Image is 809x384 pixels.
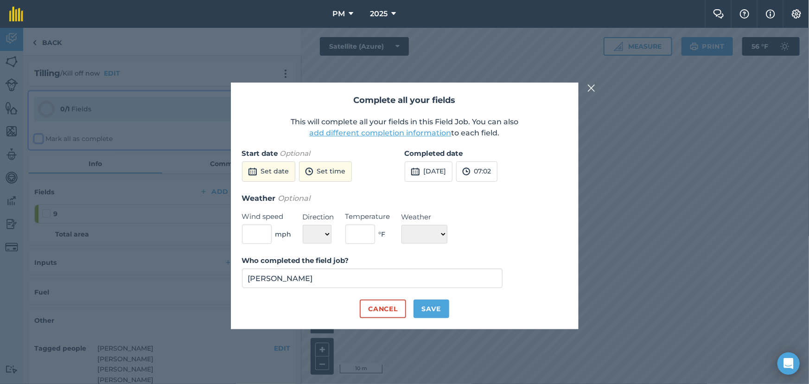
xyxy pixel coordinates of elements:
[411,166,420,177] img: svg+xml;base64,PD94bWwgdmVyc2lvbj0iMS4wIiBlbmNvZGluZz0idXRmLTgiPz4KPCEtLSBHZW5lcmF0b3I6IEFkb2JlIE...
[242,211,292,222] label: Wind speed
[310,128,452,139] button: add different completion information
[242,116,567,139] p: This will complete all your fields in this Field Job. You can also to each field.
[713,9,724,19] img: Two speech bubbles overlapping with the left bubble in the forefront
[332,8,345,19] span: PM
[401,211,447,223] label: Weather
[360,300,406,318] button: Cancel
[405,161,452,182] button: [DATE]
[462,166,471,177] img: svg+xml;base64,PD94bWwgdmVyc2lvbj0iMS4wIiBlbmNvZGluZz0idXRmLTgiPz4KPCEtLSBHZW5lcmF0b3I6IEFkb2JlIE...
[303,211,334,223] label: Direction
[242,149,278,158] strong: Start date
[280,149,311,158] em: Optional
[414,300,449,318] button: Save
[766,8,775,19] img: svg+xml;base64,PHN2ZyB4bWxucz0iaHR0cDovL3d3dy53My5vcmcvMjAwMC9zdmciIHdpZHRoPSIxNyIgaGVpZ2h0PSIxNy...
[345,211,390,222] label: Temperature
[739,9,750,19] img: A question mark icon
[275,229,292,239] span: mph
[370,8,388,19] span: 2025
[456,161,497,182] button: 07:02
[299,161,352,182] button: Set time
[248,166,257,177] img: svg+xml;base64,PD94bWwgdmVyc2lvbj0iMS4wIiBlbmNvZGluZz0idXRmLTgiPz4KPCEtLSBHZW5lcmF0b3I6IEFkb2JlIE...
[9,6,23,21] img: fieldmargin Logo
[242,94,567,107] h2: Complete all your fields
[587,83,596,94] img: svg+xml;base64,PHN2ZyB4bWxucz0iaHR0cDovL3d3dy53My5vcmcvMjAwMC9zdmciIHdpZHRoPSIyMiIgaGVpZ2h0PSIzMC...
[278,194,311,203] em: Optional
[242,256,349,265] strong: Who completed the field job?
[791,9,802,19] img: A cog icon
[305,166,313,177] img: svg+xml;base64,PD94bWwgdmVyc2lvbj0iMS4wIiBlbmNvZGluZz0idXRmLTgiPz4KPCEtLSBHZW5lcmF0b3I6IEFkb2JlIE...
[777,352,800,375] div: Open Intercom Messenger
[379,229,386,239] span: ° F
[242,192,567,205] h3: Weather
[405,149,463,158] strong: Completed date
[242,161,295,182] button: Set date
